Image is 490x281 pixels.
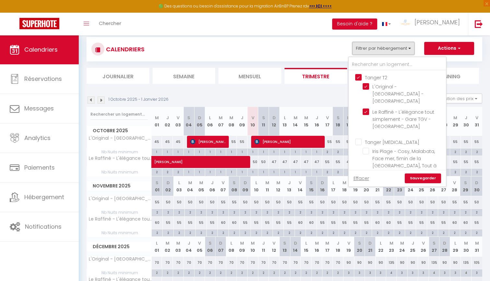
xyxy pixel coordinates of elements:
abbr: D [321,180,324,186]
div: 2 [152,229,162,236]
div: 55 [383,196,394,208]
div: 1 [184,169,194,175]
div: 55 [284,217,295,229]
div: 1 [301,169,311,175]
abbr: V [326,115,329,121]
span: Nb Nuits minimum [87,148,151,156]
th: 06 [205,107,216,136]
div: 55 [394,217,405,229]
span: Le Raffiné - L'élégance tout simplement - Gare TGV - [GEOGRAPHIC_DATA] [372,109,434,130]
div: 1 [269,148,279,155]
abbr: M [155,115,159,121]
span: Messages [24,104,54,112]
th: 08 [226,107,237,136]
div: 2 [317,209,328,215]
div: 55 [449,196,460,208]
abbr: J [316,115,318,121]
div: 55 [416,217,427,229]
span: Chercher [99,20,121,27]
div: 55 [461,136,472,148]
abbr: L [178,180,180,186]
th: 30 [471,176,482,196]
div: 2 [240,209,251,215]
div: 2 [207,209,217,215]
th: 10 [251,176,262,196]
div: 55 [322,136,333,148]
abbr: D [273,115,276,121]
img: ... [401,20,410,25]
div: 55 [372,196,383,208]
div: 2 [471,209,482,215]
div: 55 [461,156,472,168]
div: 1 [312,169,322,175]
th: 05 [194,107,205,136]
span: Nb Nuits minimum [87,209,151,216]
abbr: D [475,180,478,186]
abbr: M [276,180,280,186]
div: 55 [295,196,306,208]
div: 50 [416,196,427,208]
div: 1 [184,148,194,155]
abbr: L [284,115,286,121]
span: L'Original - [GEOGRAPHIC_DATA] - [GEOGRAPHIC_DATA] [88,136,153,141]
div: 60 [306,217,317,229]
div: 50 [185,196,196,208]
div: 55 [333,156,344,168]
div: 50 [240,196,251,208]
div: 2 [333,169,343,175]
span: L'Original - [GEOGRAPHIC_DATA] - [GEOGRAPHIC_DATA] [372,83,424,104]
span: Nb Nuits minimum [87,229,151,236]
th: 13 [284,176,295,196]
div: 2 [262,209,273,215]
div: 50 [394,196,405,208]
div: 2 [218,209,228,215]
th: 08 [229,176,240,196]
div: 60 [383,217,394,229]
div: 1 [237,148,247,155]
a: [PERSON_NAME] [152,156,162,168]
div: 2 [427,209,438,215]
div: 2 [344,148,354,155]
div: 2 [152,209,162,215]
div: 60 [372,217,383,229]
th: 06 [207,176,218,196]
div: Filtrer par hébergement [348,57,447,187]
div: 1 [258,169,269,175]
th: 11 [258,107,269,136]
th: 30 [461,107,472,136]
abbr: M [199,180,203,186]
abbr: D [347,115,350,121]
div: 2 [449,209,460,215]
div: 55 [317,217,328,229]
div: 55 [350,217,361,229]
div: 2 [163,209,173,215]
div: 1 [152,148,162,155]
div: 2 [174,229,184,236]
th: 16 [317,176,328,196]
div: 1 [237,169,247,175]
div: 55 [427,217,438,229]
div: 55 [218,196,229,208]
div: 1 [258,148,269,155]
div: 55 [240,217,251,229]
th: 18 [333,107,344,136]
th: 31 [472,107,482,136]
div: 2 [251,229,262,236]
abbr: S [464,180,467,186]
input: Rechercher un logement... [349,59,446,70]
div: 55 [196,217,207,229]
div: 55 [322,156,333,168]
div: 50 [339,196,350,208]
strong: >>> ICI <<<< [309,3,332,9]
div: 2 [333,148,343,155]
div: 55 [251,217,262,229]
div: 60 [152,217,163,229]
div: 60 [449,217,460,229]
li: Mensuel [218,68,281,84]
th: 14 [295,176,306,196]
div: 2 [229,209,239,215]
div: 2 [450,169,461,175]
img: logout [475,20,483,28]
th: 04 [185,176,196,196]
span: Le Raffiné - L'élégance tout simplement - Gare TGV - [GEOGRAPHIC_DATA] [88,156,153,161]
